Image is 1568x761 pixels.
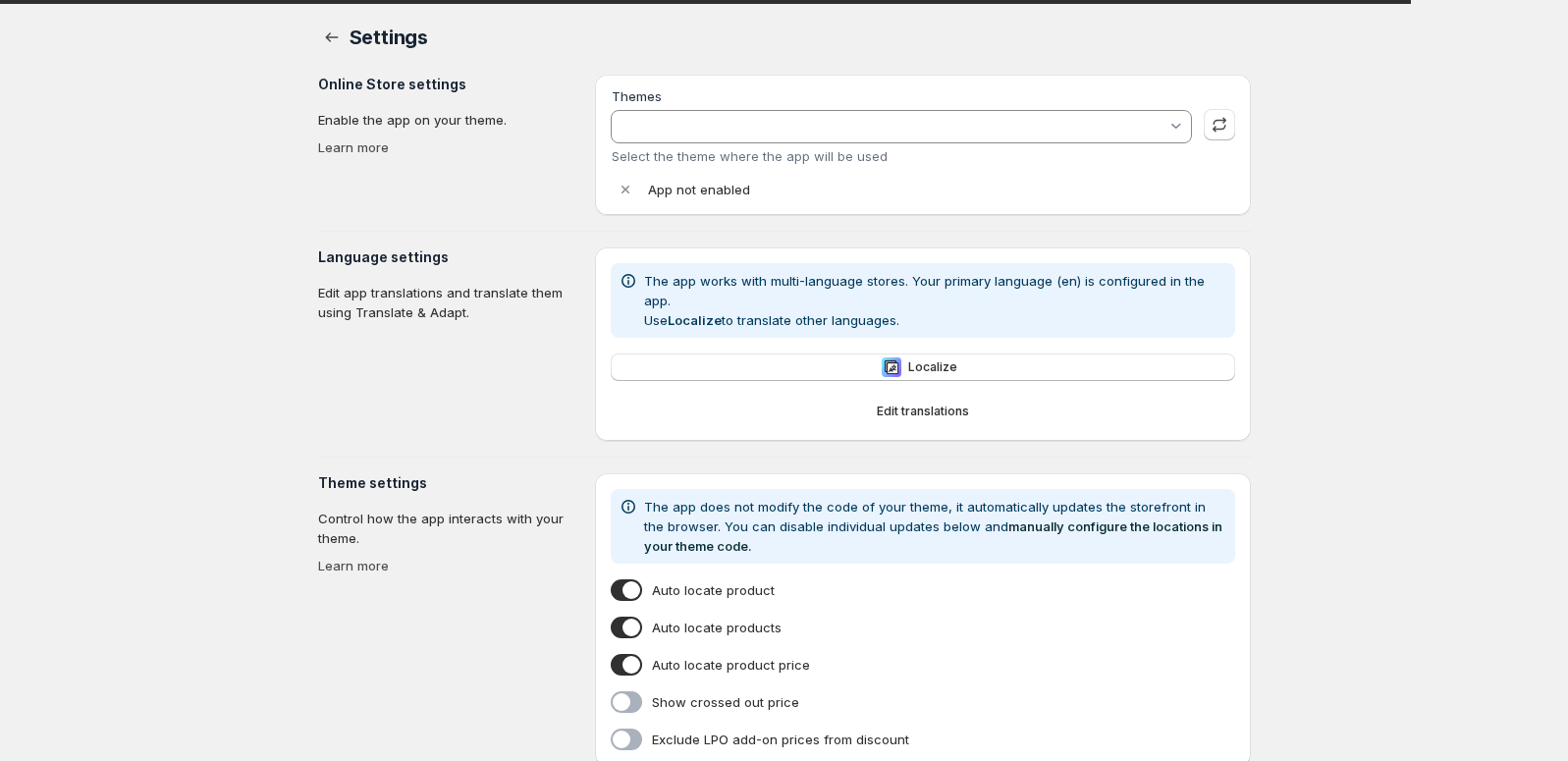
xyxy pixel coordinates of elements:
p: The app works with multi-language stores. Your primary language (en) is configured in the app. Us... [644,271,1226,330]
span: Settings [350,26,428,49]
label: Themes [612,88,662,104]
span: Auto locate product [652,580,775,600]
h3: Theme settings [318,473,580,493]
p: Enable the app on your theme. [318,110,580,130]
img: Localize [882,357,901,377]
button: LocalizeLocalize [611,353,1234,381]
p: Edit app translations and translate them using Translate & Adapt. [318,283,580,322]
b: Localize [668,312,722,328]
a: manually configure the locations in your theme code. [644,518,1222,554]
span: Auto locate products [652,618,782,637]
span: Show crossed out price [652,692,799,712]
h3: Online Store settings [318,75,580,94]
span: Exclude LPO add-on prices from discount [652,730,909,749]
span: Auto locate product price [652,655,810,675]
p: The app does not modify the code of your theme, it automatically updates the storefront in the br... [644,497,1226,556]
span: Localize [908,359,957,375]
a: Learn more [318,139,389,155]
p: Control how the app interacts with your theme. [318,509,580,548]
span: Edit translations [877,404,969,419]
div: Select the theme where the app will be used [612,148,1191,164]
h3: Language settings [318,247,580,267]
a: Learn more [318,558,389,573]
p: App not enabled [648,180,750,199]
button: Edit translations [611,398,1234,425]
